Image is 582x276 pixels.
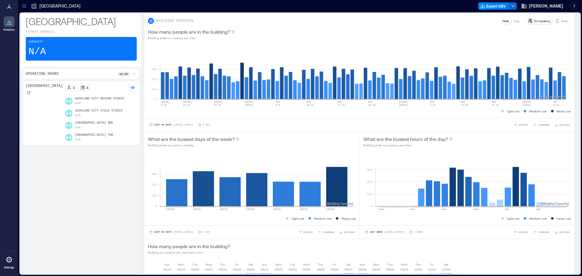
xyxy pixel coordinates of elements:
p: Fri [333,262,336,267]
p: Tue [192,262,198,267]
text: [DATE] [219,208,228,211]
text: AUG [337,101,342,103]
p: 10/01 [400,267,408,272]
button: OPTIONS [553,122,571,128]
p: 09/21 [261,267,269,272]
text: 12pm [473,208,479,211]
text: 4pm [505,208,509,211]
p: [GEOGRAPHIC_DATA] [26,15,137,27]
text: 10-16 [306,104,314,106]
p: Wed [303,262,310,267]
p: Building peak occupancy per Hour [363,143,453,148]
text: SEP [492,101,496,103]
p: How many people are in the building? [148,243,230,250]
p: 09/27 [344,267,353,272]
p: Sun [262,262,267,267]
tspan: 100 [151,87,157,91]
text: [DATE] [273,208,282,211]
p: Light use [292,216,304,221]
p: [STREET_ADDRESS] [26,30,137,35]
p: Occupancy [534,18,550,23]
text: [DATE] [246,208,255,211]
p: Gym [75,101,80,106]
tspan: 300 [366,168,372,171]
p: 09/15 [177,267,185,272]
p: Capacity [28,40,43,45]
p: Sun [164,262,170,267]
button: OPTIONS [553,229,571,235]
button: EXPORT [513,229,529,235]
p: N/A [28,46,46,58]
p: Auckland City Cycle Studio [75,108,122,113]
p: Light use [507,109,520,114]
p: Mon [178,262,184,267]
p: 09/23 [289,267,297,272]
p: 4 [86,85,89,90]
p: Operating Hours [26,71,59,76]
p: Thu [318,262,323,267]
p: 09/16 [191,267,199,272]
text: [DATE] [214,101,222,103]
button: COMPARE [532,122,551,128]
a: Settings [2,252,16,271]
text: 8pm [536,208,541,211]
tspan: 200 [151,183,157,186]
tspan: 100 [366,192,372,196]
text: [DATE] [326,208,335,211]
text: 5-11 [553,104,559,106]
p: 09/30 [386,267,394,272]
p: Gym [75,138,80,142]
text: SEP [461,101,465,103]
text: 20-26 [214,104,221,106]
button: Last 90 Days |[DATE]-[DATE] [148,122,194,128]
text: [DATE] [523,101,531,103]
button: [PERSON_NAME] [519,1,565,11]
p: Heavy use [557,216,571,221]
span: EXPORT [303,230,313,234]
p: 09/22 [275,267,283,272]
text: [DATE] [523,104,531,106]
p: What are the busiest days of the week? [148,135,235,143]
p: What are the busiest hours of the day? [363,135,448,143]
tspan: 200 [366,180,372,184]
text: 7-13 [430,104,436,106]
p: Medium use [314,216,332,221]
p: Tue [290,262,295,267]
text: 6-12 [161,104,167,106]
p: Wed [206,262,212,267]
p: 09/26 [330,267,339,272]
tspan: 0 [155,204,157,208]
p: How many people are in the building? [148,28,230,35]
p: Visits [561,18,568,23]
p: [GEOGRAPHIC_DATA] [26,84,63,88]
text: [DATE] [399,104,408,106]
p: Gym [75,113,80,118]
p: Analytics [3,28,15,32]
text: [DATE] [166,208,175,211]
span: COMPARE [538,123,550,127]
text: [DATE] [183,101,192,103]
p: Medium use [529,109,547,114]
p: 09/17 [205,267,213,272]
tspan: 300 [151,172,157,176]
p: 10/03 [428,267,436,272]
a: Analytics [2,15,17,33]
text: 4am [410,208,415,211]
text: AUG [276,101,280,103]
p: 10/04 [442,267,450,272]
span: EXPORT [519,123,528,127]
button: OPTIONS [338,229,356,235]
p: 09/19 [233,267,241,272]
span: OPTIONS [559,123,570,127]
text: 17-23 [337,104,345,106]
text: [DATE] [193,208,202,211]
text: 13-19 [183,104,190,106]
p: Sat [444,262,448,267]
text: [DATE] [299,208,308,211]
p: Auckland City Boxing Studio [75,96,124,101]
button: Last 90 Days |[DATE]-[DATE] [148,229,194,235]
span: OPTIONS [559,230,570,234]
span: EXPORT [519,230,528,234]
p: Sun [360,262,365,267]
text: [DATE] [245,104,253,106]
